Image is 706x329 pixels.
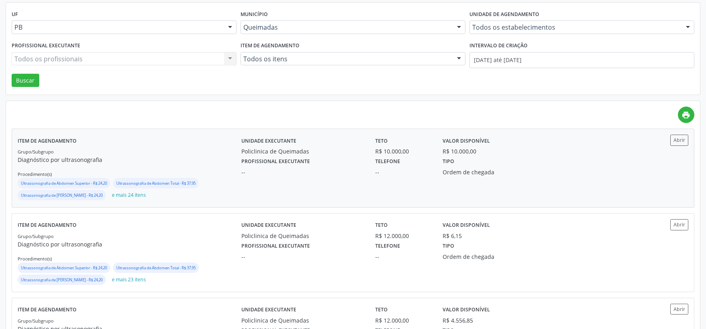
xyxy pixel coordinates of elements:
small: Procedimento(s) [18,171,52,177]
small: Grupo/Subgrupo [18,233,54,239]
label: Intervalo de criação [469,40,528,52]
label: Tipo [443,155,454,168]
span: Todos os itens [243,55,449,63]
div: -- [375,168,431,176]
label: Telefone [375,240,400,252]
button: e mais 23 itens [109,275,149,285]
span: Queimadas [243,23,449,31]
div: -- [241,252,364,261]
label: Item de agendamento [18,304,77,316]
p: Diagnóstico por ultrasonografia [18,155,241,164]
div: -- [375,252,431,261]
small: Ultrassonografia de Abdomen Superior - R$ 24,20 [21,181,107,186]
small: Ultrassonografia de [PERSON_NAME] - R$ 24,20 [21,193,103,198]
button: Abrir [670,304,688,315]
div: R$ 12.000,00 [375,232,431,240]
label: Unidade executante [241,219,296,232]
div: R$ 6,15 [443,232,462,240]
label: Município [241,8,268,21]
label: Valor disponível [443,219,490,232]
i: print [682,111,691,119]
input: Selecione um intervalo [469,52,694,68]
button: Abrir [670,135,688,145]
div: Policlinica de Queimadas [241,232,364,240]
small: Ultrassonografia de Abdomen Total - R$ 37,95 [116,181,196,186]
small: Ultrassonografia de Abdomen Superior - R$ 24,20 [21,265,107,270]
label: Profissional executante [12,40,80,52]
label: Unidade de agendamento [469,8,539,21]
button: Buscar [12,74,39,87]
label: Profissional executante [241,155,310,168]
a: print [678,107,694,123]
label: Item de agendamento [241,40,299,52]
span: Todos os estabelecimentos [472,23,678,31]
button: e mais 24 itens [109,190,149,201]
label: Valor disponível [443,304,490,316]
div: R$ 10.000,00 [443,147,476,155]
small: Ultrassonografia de Abdomen Total - R$ 37,95 [116,265,196,270]
label: Tipo [443,240,454,252]
label: Teto [375,304,388,316]
label: Telefone [375,155,400,168]
label: Item de agendamento [18,219,77,232]
label: Valor disponível [443,135,490,147]
label: Unidade executante [241,135,296,147]
div: Policlinica de Queimadas [241,316,364,325]
div: R$ 12.000,00 [375,316,431,325]
small: Grupo/Subgrupo [18,318,54,324]
small: Procedimento(s) [18,256,52,262]
label: Profissional executante [241,240,310,252]
div: R$ 10.000,00 [375,147,431,155]
button: Abrir [670,219,688,230]
label: Teto [375,135,388,147]
div: Ordem de chegada [443,252,532,261]
label: Teto [375,219,388,232]
div: -- [241,168,364,176]
label: UF [12,8,18,21]
p: Diagnóstico por ultrasonografia [18,240,241,248]
div: Ordem de chegada [443,168,532,176]
div: Policlinica de Queimadas [241,147,364,155]
small: Ultrassonografia de [PERSON_NAME] - R$ 24,20 [21,277,103,283]
label: Item de agendamento [18,135,77,147]
label: Unidade executante [241,304,296,316]
div: R$ 4.556,85 [443,316,473,325]
span: PB [14,23,220,31]
small: Grupo/Subgrupo [18,149,54,155]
